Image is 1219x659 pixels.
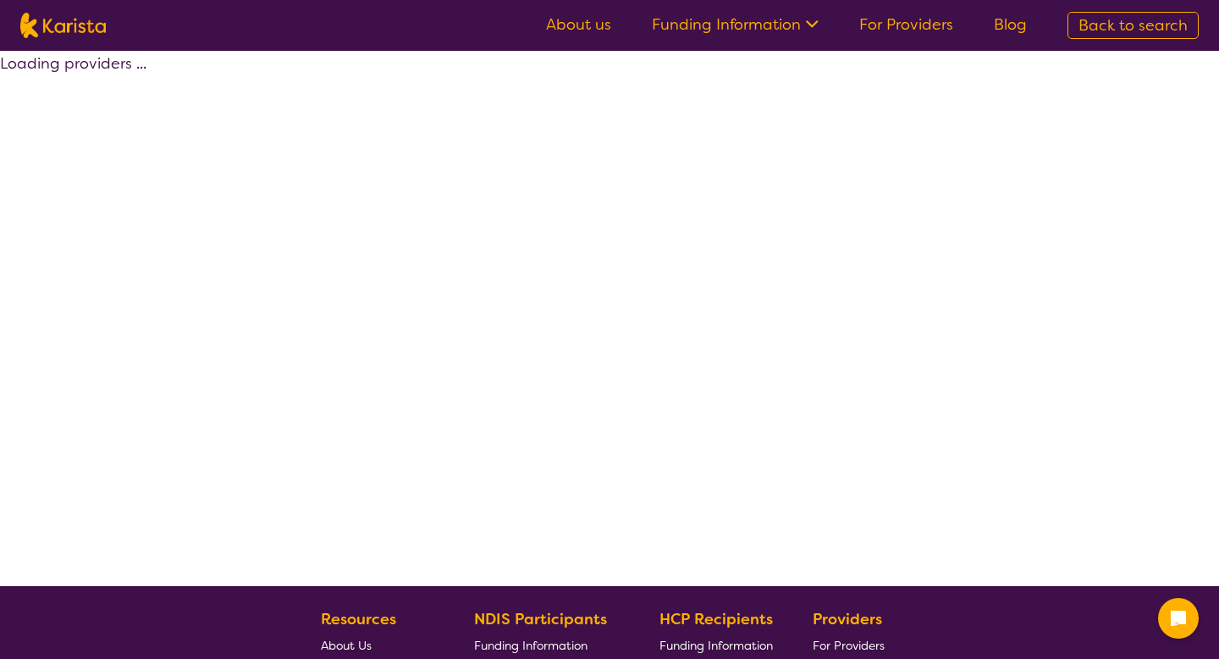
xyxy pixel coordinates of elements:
a: About Us [321,632,434,658]
a: About us [546,14,611,35]
b: Providers [813,609,882,629]
b: NDIS Participants [474,609,607,629]
a: Funding Information [659,632,773,658]
span: Funding Information [474,638,587,653]
span: About Us [321,638,372,653]
b: Resources [321,609,396,629]
span: For Providers [813,638,885,653]
b: HCP Recipients [659,609,773,629]
span: Funding Information [659,638,773,653]
a: Back to search [1067,12,1199,39]
a: Funding Information [652,14,819,35]
a: For Providers [859,14,953,35]
a: For Providers [813,632,891,658]
a: Blog [994,14,1027,35]
img: Karista logo [20,13,106,38]
a: Funding Information [474,632,620,658]
span: Back to search [1078,15,1188,36]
